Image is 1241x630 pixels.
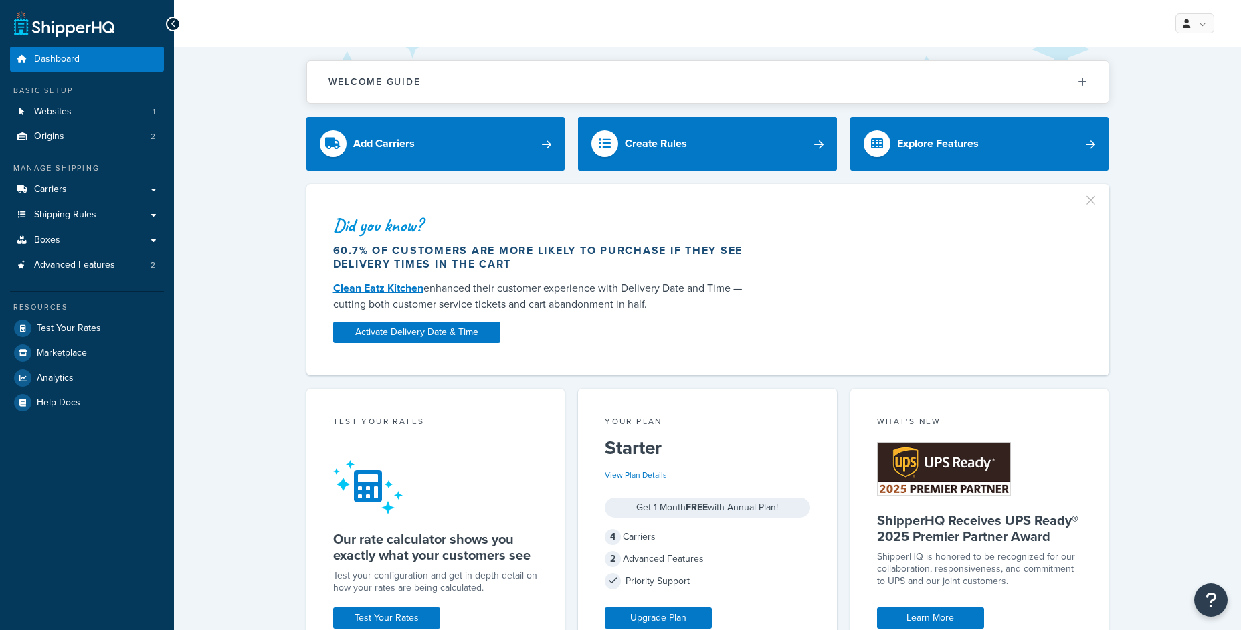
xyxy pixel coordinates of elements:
a: Dashboard [10,47,164,72]
div: Add Carriers [353,134,415,153]
a: Boxes [10,228,164,253]
a: Clean Eatz Kitchen [333,280,423,296]
a: Shipping Rules [10,203,164,227]
a: Activate Delivery Date & Time [333,322,500,343]
div: Basic Setup [10,85,164,96]
div: Get 1 Month with Annual Plan! [605,498,810,518]
a: Help Docs [10,391,164,415]
li: Websites [10,100,164,124]
span: 2 [151,131,155,142]
a: Analytics [10,366,164,390]
button: Welcome Guide [307,61,1109,103]
div: 60.7% of customers are more likely to purchase if they see delivery times in the cart [333,244,756,271]
a: Upgrade Plan [605,607,712,629]
span: Dashboard [34,54,80,65]
div: Resources [10,302,164,313]
span: Origins [34,131,64,142]
a: Explore Features [850,117,1109,171]
div: Advanced Features [605,550,810,568]
a: Learn More [877,607,984,629]
h5: Our rate calculator shows you exactly what your customers see [333,531,539,563]
a: Advanced Features2 [10,253,164,278]
div: enhanced their customer experience with Delivery Date and Time — cutting both customer service ti... [333,280,756,312]
div: Create Rules [625,134,687,153]
a: View Plan Details [605,469,667,481]
a: Marketplace [10,341,164,365]
h2: Welcome Guide [328,77,421,87]
h5: Starter [605,437,810,459]
a: Carriers [10,177,164,202]
h5: ShipperHQ Receives UPS Ready® 2025 Premier Partner Award [877,512,1082,544]
a: Test Your Rates [10,316,164,340]
span: Advanced Features [34,259,115,271]
div: Priority Support [605,572,810,591]
span: Test Your Rates [37,323,101,334]
a: Test Your Rates [333,607,440,629]
div: Your Plan [605,415,810,431]
span: 4 [605,529,621,545]
a: Add Carriers [306,117,565,171]
span: Websites [34,106,72,118]
p: ShipperHQ is honored to be recognized for our collaboration, responsiveness, and commitment to UP... [877,551,1082,587]
a: Origins2 [10,124,164,149]
div: What's New [877,415,1082,431]
div: Carriers [605,528,810,546]
li: Origins [10,124,164,149]
button: Open Resource Center [1194,583,1228,617]
span: 2 [151,259,155,271]
span: 1 [153,106,155,118]
span: Carriers [34,184,67,195]
span: Marketplace [37,348,87,359]
div: Explore Features [897,134,979,153]
strong: FREE [686,500,708,514]
li: Advanced Features [10,253,164,278]
span: Shipping Rules [34,209,96,221]
a: Websites1 [10,100,164,124]
span: Analytics [37,373,74,384]
div: Did you know? [333,216,756,235]
span: 2 [605,551,621,567]
div: Manage Shipping [10,163,164,174]
span: Help Docs [37,397,80,409]
div: Test your configuration and get in-depth detail on how your rates are being calculated. [333,570,539,594]
span: Boxes [34,235,60,246]
a: Create Rules [578,117,837,171]
div: Test your rates [333,415,539,431]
